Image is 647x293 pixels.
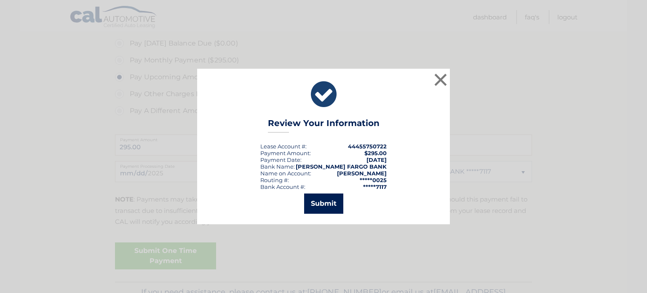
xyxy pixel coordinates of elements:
[304,194,343,214] button: Submit
[260,150,311,156] div: Payment Amount:
[260,156,302,163] div: :
[348,143,387,150] strong: 44455750722
[260,163,295,170] div: Bank Name:
[260,170,311,177] div: Name on Account:
[366,156,387,163] span: [DATE]
[432,71,449,88] button: ×
[260,143,307,150] div: Lease Account #:
[364,150,387,156] span: $295.00
[260,183,305,190] div: Bank Account #:
[260,156,300,163] span: Payment Date
[296,163,387,170] strong: [PERSON_NAME] FARGO BANK
[260,177,289,183] div: Routing #:
[268,118,380,133] h3: Review Your Information
[337,170,387,177] strong: [PERSON_NAME]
